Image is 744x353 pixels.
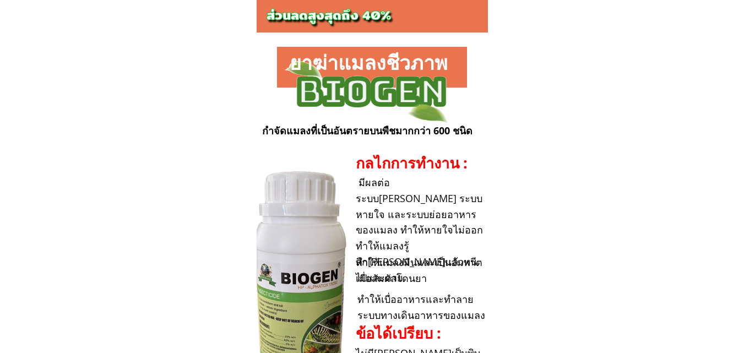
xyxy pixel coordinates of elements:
[267,4,415,26] h3: ส่วนลดสูงสุดถึง 40%
[356,176,483,284] span: มีผลต่อระบบ[PERSON_NAME] ระบบหายใจ และระบบย่อยอาหารของแมลง ทำให้หายใจไม่ออก ทำให้แมลงรู้สืก[PERSO...
[290,47,473,79] h3: ยาฆ่าแมลงชีวภาพ
[356,256,482,285] span: ทำให้แมลงมืนและเป็นอัมพาตเมื่อสัมผัสโดนยา
[356,321,473,345] h3: ข้อได้เปรียบ :
[357,292,485,322] span: ทำให้เบื่ออาหารและทำลายระบบทางเดินอาหารของแมลง
[356,151,473,175] h3: กลไกการทำงาน :
[262,123,482,139] h3: กำจัดแมลงที่เป็นอันตรายบนพืชมากกว่า 600 ชนิด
